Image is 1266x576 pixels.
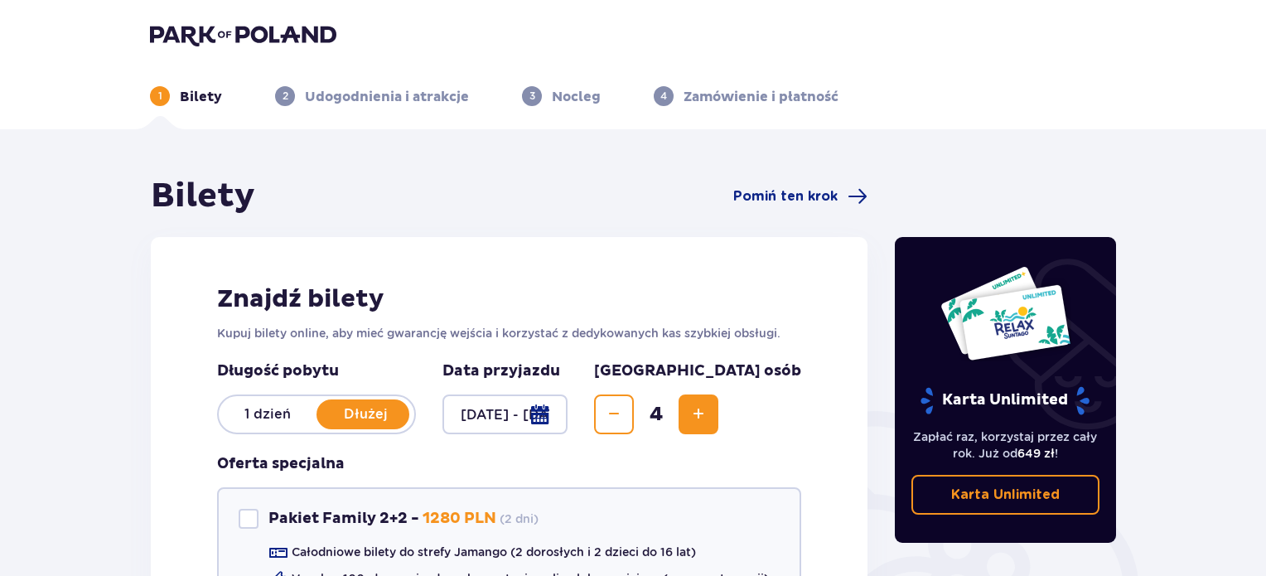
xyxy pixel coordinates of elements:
[150,86,222,106] div: 1Bilety
[151,176,255,217] h1: Bilety
[158,89,162,104] p: 1
[684,88,838,106] p: Zamówienie i płatność
[316,405,414,424] p: Dłużej
[217,361,416,381] p: Długość pobytu
[1017,447,1055,460] span: 649 zł
[305,88,469,106] p: Udogodnienia i atrakcje
[951,486,1060,504] p: Karta Unlimited
[292,544,696,560] p: Całodniowe bilety do strefy Jamango (2 dorosłych i 2 dzieci do 16 lat)
[150,23,336,46] img: Park of Poland logo
[217,283,801,315] h2: Znajdź bilety
[679,394,718,434] button: Zwiększ
[919,386,1091,415] p: Karta Unlimited
[283,89,288,104] p: 2
[500,511,539,527] p: ( 2 dni )
[275,86,469,106] div: 2Udogodnienia i atrakcje
[660,89,667,104] p: 4
[911,428,1100,462] p: Zapłać raz, korzystaj przez cały rok. Już od !
[423,509,496,529] p: 1280 PLN
[552,88,601,106] p: Nocleg
[217,325,801,341] p: Kupuj bilety online, aby mieć gwarancję wejścia i korzystać z dedykowanych kas szybkiej obsługi.
[911,475,1100,515] a: Karta Unlimited
[180,88,222,106] p: Bilety
[594,394,634,434] button: Zmniejsz
[594,361,801,381] p: [GEOGRAPHIC_DATA] osób
[268,509,419,529] p: Pakiet Family 2+2 -
[522,86,601,106] div: 3Nocleg
[442,361,560,381] p: Data przyjazdu
[637,402,675,427] span: 4
[217,454,345,474] h3: Oferta specjalna
[733,186,867,206] a: Pomiń ten krok
[219,405,316,424] p: 1 dzień
[654,86,838,106] div: 4Zamówienie i płatność
[529,89,535,104] p: 3
[940,265,1071,361] img: Dwie karty całoroczne do Suntago z napisem 'UNLIMITED RELAX', na białym tle z tropikalnymi liśćmi...
[733,187,838,206] span: Pomiń ten krok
